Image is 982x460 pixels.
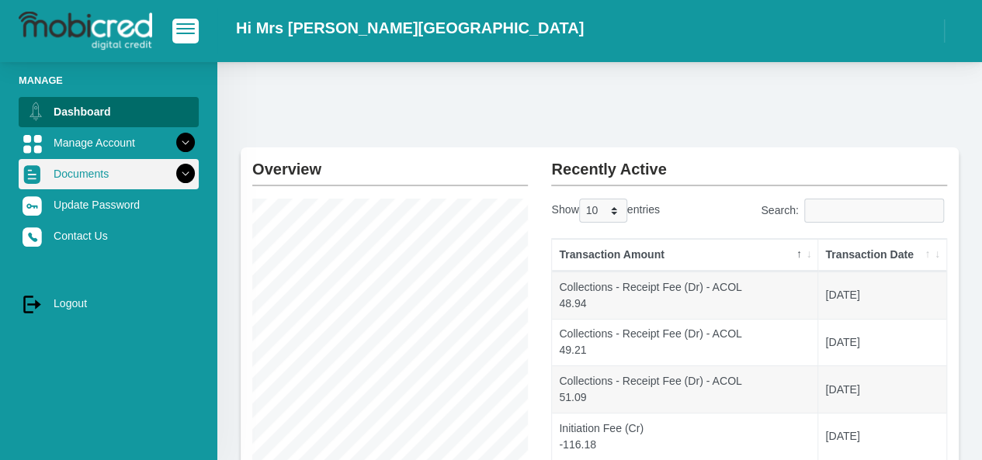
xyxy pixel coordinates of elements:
a: Update Password [19,190,199,220]
td: [DATE] [818,272,946,319]
h2: Overview [252,147,528,178]
td: Collections - Receipt Fee (Dr) - ACOL 48.94 [552,272,818,319]
a: Logout [19,289,199,318]
a: Documents [19,159,199,188]
h2: Hi Mrs [PERSON_NAME][GEOGRAPHIC_DATA] [236,19,584,37]
label: Show entries [551,199,659,223]
img: logo-mobicred.svg [19,12,152,50]
li: Manage [19,73,199,88]
a: Contact Us [19,221,199,251]
td: [DATE] [818,319,946,366]
td: Collections - Receipt Fee (Dr) - ACOL 49.21 [552,319,818,366]
td: [DATE] [818,413,946,460]
label: Search: [761,199,947,223]
h2: Recently Active [551,147,947,178]
select: Showentries [579,199,627,223]
td: Initiation Fee (Cr) -116.18 [552,413,818,460]
a: Dashboard [19,97,199,126]
td: Collections - Receipt Fee (Dr) - ACOL 51.09 [552,365,818,413]
th: Transaction Amount: activate to sort column descending [552,239,818,272]
td: [DATE] [818,365,946,413]
a: Manage Account [19,128,199,157]
th: Transaction Date: activate to sort column ascending [818,239,946,272]
input: Search: [804,199,944,223]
